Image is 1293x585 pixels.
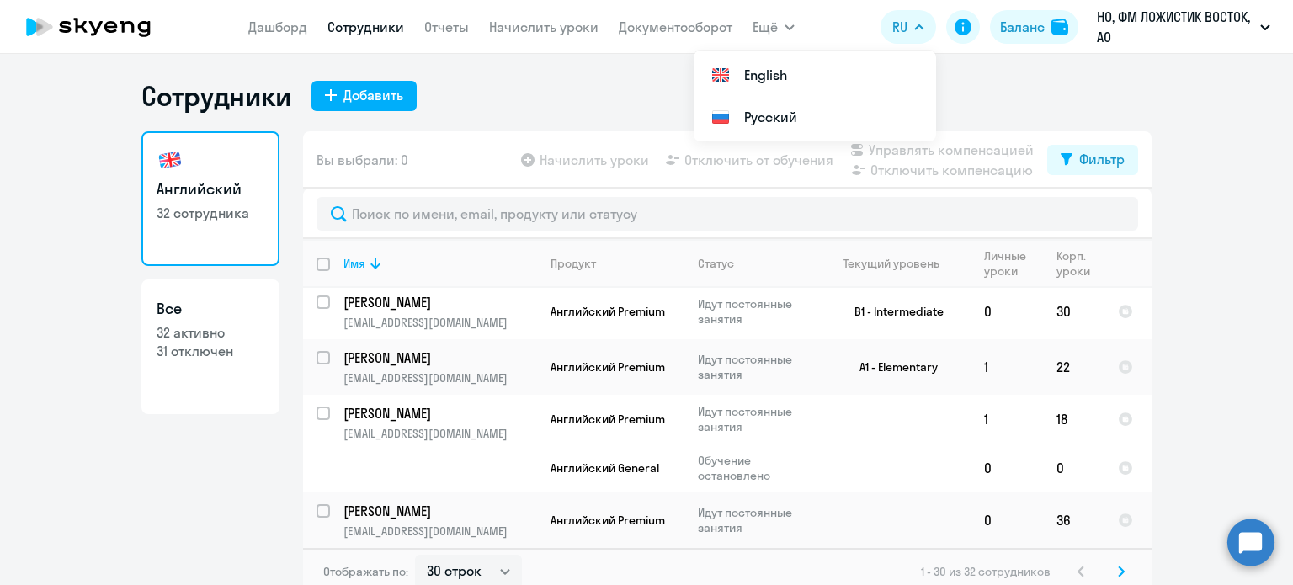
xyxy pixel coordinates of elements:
[698,256,734,271] div: Статус
[753,10,795,44] button: Ещё
[1043,395,1104,444] td: 18
[343,293,536,311] a: [PERSON_NAME]
[698,352,813,382] p: Идут постоянные занятия
[971,395,1043,444] td: 1
[827,256,970,271] div: Текущий уровень
[694,51,936,141] ul: Ещё
[1088,7,1279,47] button: HO, ФМ ЛОЖИСТИК ВОСТОК, АО
[343,502,536,520] a: [PERSON_NAME]
[343,404,536,423] a: [PERSON_NAME]
[1056,248,1104,279] div: Корп. уроки
[157,204,264,222] p: 32 сотрудника
[1043,339,1104,395] td: 22
[323,564,408,579] span: Отображать по:
[698,296,813,327] p: Идут постоянные занятия
[843,256,939,271] div: Текущий уровень
[157,178,264,200] h3: Английский
[1097,7,1253,47] p: HO, ФМ ЛОЖИСТИК ВОСТОК, АО
[343,315,536,330] p: [EMAIL_ADDRESS][DOMAIN_NAME]
[551,460,659,476] span: Английский General
[317,197,1138,231] input: Поиск по имени, email, продукту или статусу
[1047,145,1138,175] button: Фильтр
[248,19,307,35] a: Дашборд
[343,348,534,367] p: [PERSON_NAME]
[311,81,417,111] button: Добавить
[157,298,264,320] h3: Все
[343,370,536,386] p: [EMAIL_ADDRESS][DOMAIN_NAME]
[710,107,731,127] img: Русский
[1051,19,1068,35] img: balance
[1079,149,1125,169] div: Фильтр
[971,444,1043,492] td: 0
[971,492,1043,548] td: 0
[343,426,536,441] p: [EMAIL_ADDRESS][DOMAIN_NAME]
[984,248,1042,279] div: Личные уроки
[343,524,536,539] p: [EMAIL_ADDRESS][DOMAIN_NAME]
[619,19,732,35] a: Документооборот
[1043,444,1104,492] td: 0
[892,17,907,37] span: RU
[814,284,971,339] td: B1 - Intermediate
[343,293,534,311] p: [PERSON_NAME]
[551,513,665,528] span: Английский Premium
[327,19,404,35] a: Сотрудники
[1043,284,1104,339] td: 30
[317,150,408,170] span: Вы выбрали: 0
[921,564,1051,579] span: 1 - 30 из 32 сотрудников
[157,342,264,360] p: 31 отключен
[698,453,813,483] p: Обучение остановлено
[141,279,279,414] a: Все32 активно31 отключен
[551,359,665,375] span: Английский Premium
[753,17,778,37] span: Ещё
[971,339,1043,395] td: 1
[343,256,365,271] div: Имя
[343,502,534,520] p: [PERSON_NAME]
[343,256,536,271] div: Имя
[489,19,599,35] a: Начислить уроки
[551,256,596,271] div: Продукт
[881,10,936,44] button: RU
[424,19,469,35] a: Отчеты
[157,323,264,342] p: 32 активно
[551,304,665,319] span: Английский Premium
[141,79,291,113] h1: Сотрудники
[814,339,971,395] td: A1 - Elementary
[698,505,813,535] p: Идут постоянные занятия
[343,348,536,367] a: [PERSON_NAME]
[551,412,665,427] span: Английский Premium
[710,65,731,85] img: English
[971,284,1043,339] td: 0
[698,404,813,434] p: Идут постоянные занятия
[157,146,184,173] img: english
[343,85,403,105] div: Добавить
[1000,17,1045,37] div: Баланс
[990,10,1078,44] button: Балансbalance
[343,404,534,423] p: [PERSON_NAME]
[1043,492,1104,548] td: 36
[141,131,279,266] a: Английский32 сотрудника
